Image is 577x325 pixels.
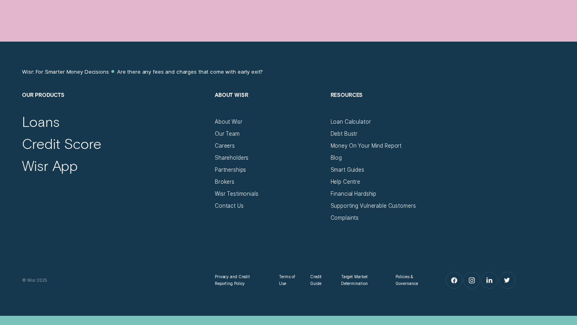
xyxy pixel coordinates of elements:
a: Twitter [499,272,515,288]
h2: Resources [331,92,440,118]
a: Wisr Testimonials [215,191,258,197]
a: Complaints [331,215,359,221]
a: Are there any fees and charges that come with early exit? [117,68,263,75]
a: Debt Bustr [331,130,358,137]
a: Credit Score [22,135,101,152]
a: Shareholders [215,154,248,161]
a: Partnerships [215,167,246,173]
a: Financial Hardship [331,191,377,197]
a: Help Centre [331,179,361,185]
a: Target Market Determination [341,273,384,287]
div: © Wisr 2025 [19,277,212,284]
a: Careers [215,142,235,149]
h2: About Wisr [215,92,324,118]
a: Money On Your Mind Report [331,142,402,149]
a: Policies & Governance [395,273,427,287]
a: Supporting Vulnerable Customers [331,203,416,209]
a: Smart Guides [331,167,364,173]
a: Our Team [215,130,240,137]
a: Blog [331,154,342,161]
a: Brokers [215,179,234,185]
a: Credit Guide [310,273,329,287]
a: LinkedIn [481,272,497,288]
a: Loans [22,113,60,130]
a: Privacy and Credit Reporting Policy [215,273,267,287]
a: Wisr App [22,157,78,174]
a: Contact Us [215,203,244,209]
a: Instagram [464,272,480,288]
a: Wisr: For Smarter Money Decisions [22,68,109,75]
h2: Our Products [22,92,208,118]
a: About Wisr [215,118,242,125]
a: Terms of Use [279,273,298,287]
a: Loan Calculator [331,118,371,125]
a: Facebook [446,272,462,288]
